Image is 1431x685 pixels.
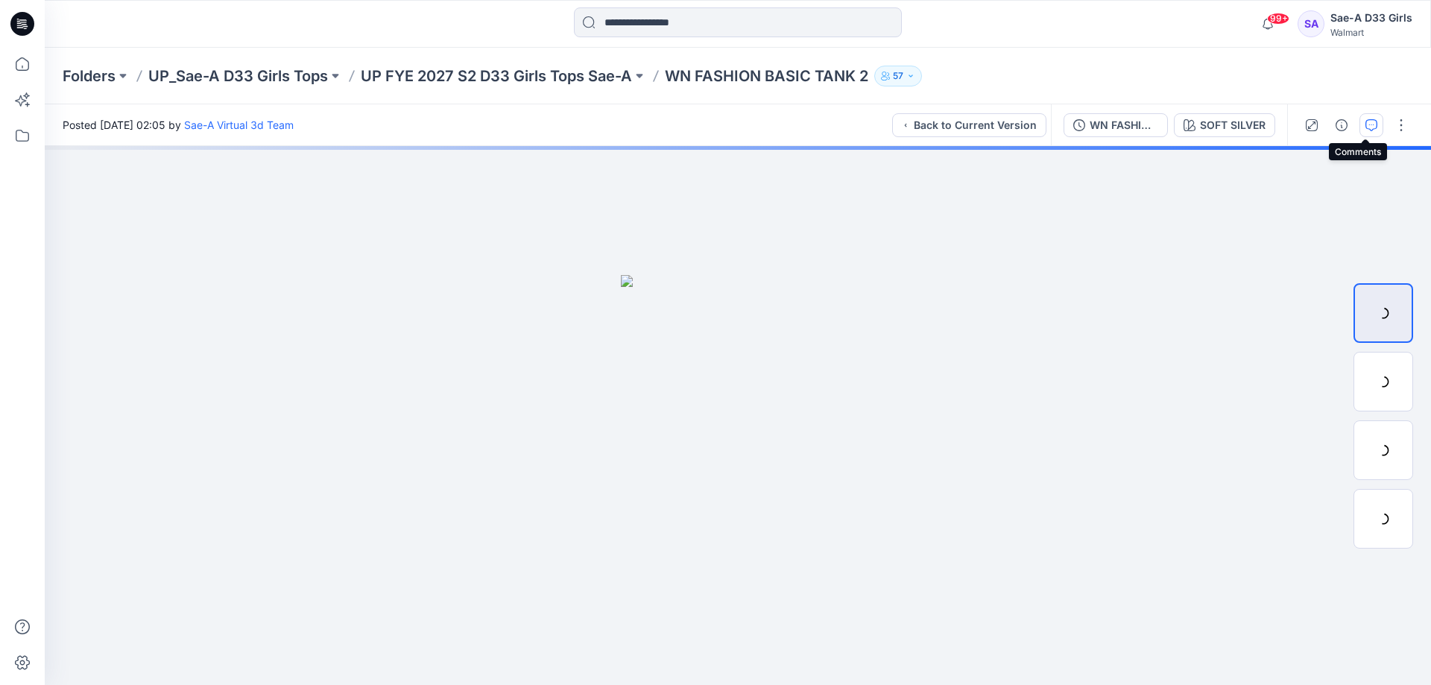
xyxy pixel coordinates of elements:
[63,66,116,86] a: Folders
[148,66,328,86] a: UP_Sae-A D33 Girls Tops
[63,117,294,133] span: Posted [DATE] 02:05 by
[184,119,294,131] a: Sae-A Virtual 3d Team
[1174,113,1275,137] button: SOFT SILVER
[1330,27,1412,38] div: Walmart
[361,66,632,86] a: UP FYE 2027 S2 D33 Girls Tops Sae-A
[1090,117,1158,133] div: WN FASHION BASIC TANK 2_SOFT SILVER
[1330,113,1353,137] button: Details
[893,68,903,84] p: 57
[892,113,1046,137] button: Back to Current Version
[1330,9,1412,27] div: Sae-A D33 Girls
[1064,113,1168,137] button: WN FASHION BASIC TANK 2_SOFT SILVER
[1267,13,1289,25] span: 99+
[665,66,868,86] p: WN FASHION BASIC TANK 2
[1200,117,1266,133] div: SOFT SILVER
[1298,10,1324,37] div: SA
[874,66,922,86] button: 57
